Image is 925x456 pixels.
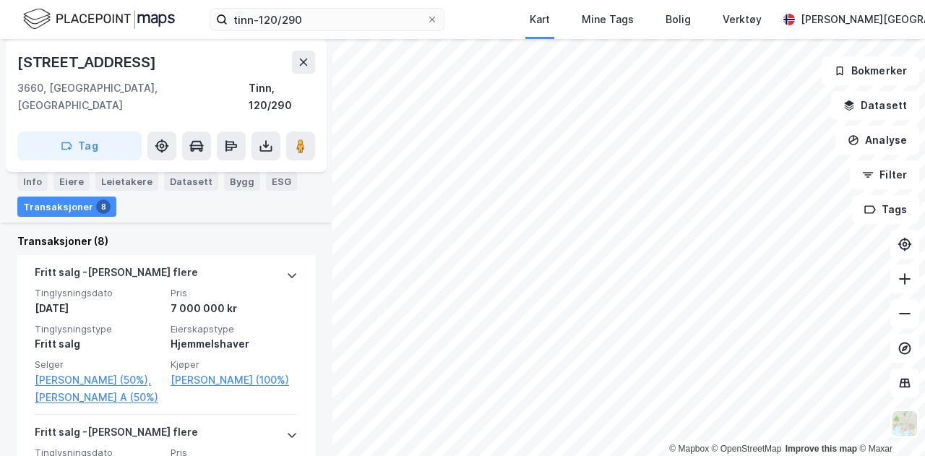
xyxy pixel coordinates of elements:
button: Tags [852,195,919,224]
div: [STREET_ADDRESS] [17,51,159,74]
button: Analyse [835,126,919,155]
iframe: Chat Widget [853,387,925,456]
div: 7 000 000 kr [171,300,298,317]
div: Info [17,172,48,191]
span: Tinglysningstype [35,323,162,335]
div: Transaksjoner [17,197,116,217]
div: Bolig [666,11,691,28]
a: [PERSON_NAME] (100%) [171,371,298,389]
div: Kontrollprogram for chat [853,387,925,456]
span: Pris [171,287,298,299]
div: 3660, [GEOGRAPHIC_DATA], [GEOGRAPHIC_DATA] [17,79,249,114]
button: Bokmerker [822,56,919,85]
a: Mapbox [669,444,709,454]
button: Filter [850,160,919,189]
div: Bygg [224,172,260,191]
div: Leietakere [95,172,158,191]
img: logo.f888ab2527a4732fd821a326f86c7f29.svg [23,7,175,32]
span: Tinglysningsdato [35,287,162,299]
div: Fritt salg [35,335,162,353]
div: [DATE] [35,300,162,317]
button: Datasett [831,91,919,120]
span: Selger [35,358,162,371]
div: Kart [530,11,550,28]
div: Transaksjoner (8) [17,233,315,250]
button: Tag [17,132,142,160]
div: ESG [266,172,297,191]
a: [PERSON_NAME] A (50%) [35,389,162,406]
div: Hjemmelshaver [171,335,298,353]
div: Datasett [164,172,218,191]
span: Kjøper [171,358,298,371]
div: Fritt salg - [PERSON_NAME] flere [35,423,198,447]
div: Fritt salg - [PERSON_NAME] flere [35,264,198,287]
div: Tinn, 120/290 [249,79,315,114]
span: Eierskapstype [171,323,298,335]
input: Søk på adresse, matrikkel, gårdeiere, leietakere eller personer [228,9,426,30]
div: Verktøy [723,11,762,28]
div: Eiere [53,172,90,191]
a: [PERSON_NAME] (50%), [35,371,162,389]
div: 8 [96,199,111,214]
a: OpenStreetMap [712,444,782,454]
div: Mine Tags [582,11,634,28]
a: Improve this map [786,444,857,454]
